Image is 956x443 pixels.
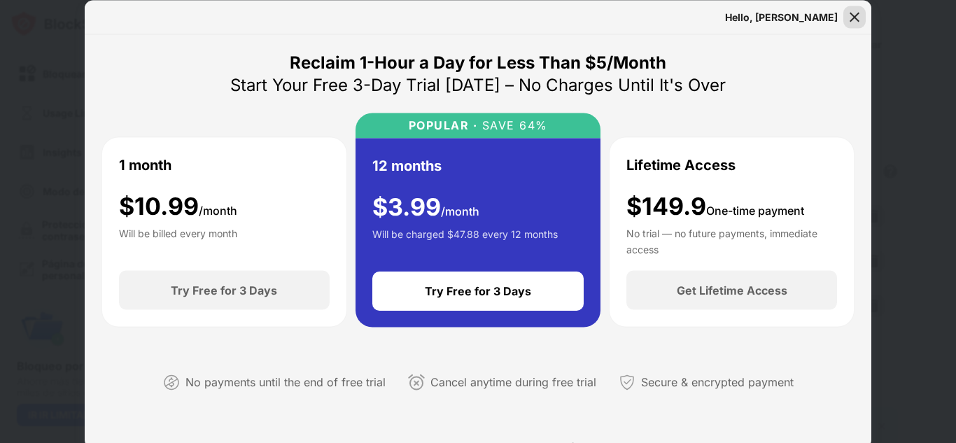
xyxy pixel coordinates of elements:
div: $ 3.99 [372,192,479,221]
div: No payments until the end of free trial [185,372,386,393]
div: Try Free for 3 Days [171,283,277,297]
div: No trial — no future payments, immediate access [626,226,837,254]
div: POPULAR · [409,118,478,132]
div: Hello, [PERSON_NAME] [725,11,838,22]
img: cancel-anytime [408,374,425,391]
div: Will be charged $47.88 every 12 months [372,227,558,255]
div: Cancel anytime during free trial [430,372,596,393]
span: /month [199,203,237,217]
div: 12 months [372,155,442,176]
div: Lifetime Access [626,154,736,175]
div: 1 month [119,154,171,175]
span: One-time payment [706,203,804,217]
div: Start Your Free 3-Day Trial [DATE] – No Charges Until It's Over [230,73,726,96]
img: secured-payment [619,374,635,391]
div: Try Free for 3 Days [425,284,531,298]
div: SAVE 64% [477,118,548,132]
img: not-paying [163,374,180,391]
div: Will be billed every month [119,226,237,254]
div: Get Lifetime Access [677,283,787,297]
div: Reclaim 1-Hour a Day for Less Than $5/Month [290,51,666,73]
span: /month [441,204,479,218]
div: $ 10.99 [119,192,237,220]
div: Secure & encrypted payment [641,372,794,393]
div: $149.9 [626,192,804,220]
